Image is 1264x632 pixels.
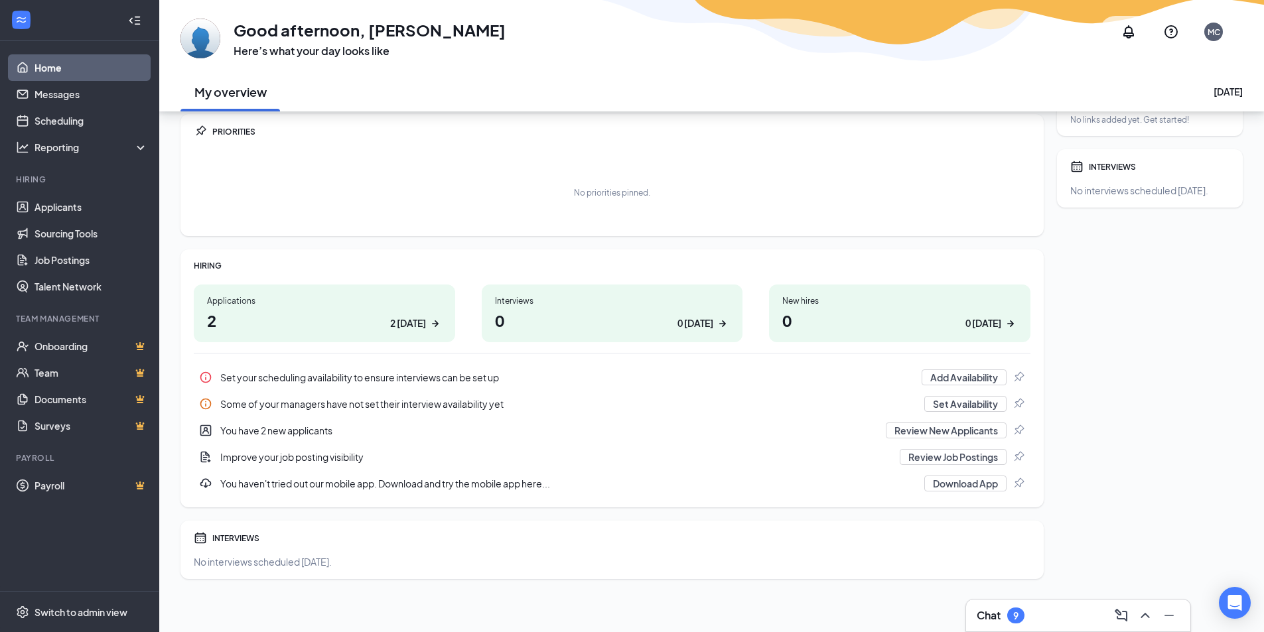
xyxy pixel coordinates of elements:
svg: ArrowRight [429,317,442,330]
h1: Good afternoon, [PERSON_NAME] [234,19,506,41]
svg: Info [199,397,212,411]
a: Talent Network [35,273,148,300]
div: No interviews scheduled [DATE]. [194,555,1030,568]
a: New hires00 [DATE]ArrowRight [769,284,1030,342]
h1: 2 [207,309,442,332]
a: Messages [35,81,148,107]
img: Mackenzie Cole [180,19,220,58]
div: No interviews scheduled [DATE]. [1070,184,1229,197]
div: MC [1208,27,1220,38]
div: You haven't tried out our mobile app. Download and try the mobile app here... [194,470,1030,497]
div: 2 [DATE] [390,316,426,330]
div: Hiring [16,174,145,185]
svg: DocumentAdd [199,450,212,464]
div: 9 [1013,610,1018,621]
div: Set your scheduling availability to ensure interviews can be set up [220,371,914,384]
svg: Calendar [1070,160,1084,173]
div: Open Intercom Messenger [1219,587,1251,619]
a: SurveysCrown [35,412,148,439]
button: Minimize [1159,605,1180,626]
div: [DATE] [1214,85,1243,98]
div: No links added yet. Get started! [1070,114,1229,125]
svg: Calendar [194,531,207,544]
a: DocumentsCrown [35,386,148,412]
svg: Info [199,371,212,384]
svg: QuestionInfo [1163,24,1179,40]
a: TeamCrown [35,359,148,386]
a: UserEntityYou have 2 new applicantsReview New ApplicantsPin [194,417,1030,444]
div: You haven't tried out our mobile app. Download and try the mobile app here... [220,477,916,490]
svg: Notifications [1121,24,1137,40]
div: INTERVIEWS [1089,161,1229,172]
div: Applications [207,295,442,306]
svg: ChevronUp [1137,607,1153,623]
div: You have 2 new applicants [194,417,1030,444]
div: Payroll [16,452,145,464]
svg: Analysis [16,141,29,154]
svg: Pin [194,125,207,138]
div: New hires [782,295,1017,306]
svg: ArrowRight [716,317,729,330]
div: 0 [DATE] [965,316,1001,330]
svg: ArrowRight [1004,317,1017,330]
svg: UserEntity [199,424,212,437]
div: Some of your managers have not set their interview availability yet [194,391,1030,417]
svg: Collapse [128,14,141,27]
div: Improve your job posting visibility [220,450,892,464]
svg: Download [199,477,212,490]
h1: 0 [782,309,1017,332]
svg: Pin [1012,424,1025,437]
h1: 0 [495,309,730,332]
div: Switch to admin view [35,605,127,619]
a: InfoSet your scheduling availability to ensure interviews can be set upAdd AvailabilityPin [194,364,1030,391]
div: Set your scheduling availability to ensure interviews can be set up [194,364,1030,391]
svg: Minimize [1161,607,1177,623]
h3: Chat [977,608,1001,623]
div: INTERVIEWS [212,533,1030,544]
div: Team Management [16,313,145,324]
button: Review Job Postings [900,449,1007,465]
svg: WorkstreamLogo [15,13,28,27]
button: ComposeMessage [1111,605,1132,626]
a: Scheduling [35,107,148,134]
div: Improve your job posting visibility [194,444,1030,470]
a: Home [35,54,148,81]
div: HIRING [194,260,1030,271]
div: You have 2 new applicants [220,424,878,437]
svg: Pin [1012,371,1025,384]
a: Sourcing Tools [35,220,148,247]
button: Download App [924,475,1007,491]
div: PRIORITIES [212,126,1030,137]
div: 0 [DATE] [677,316,713,330]
div: Reporting [35,141,149,154]
svg: Pin [1012,397,1025,411]
h2: My overview [194,84,267,100]
button: ChevronUp [1135,605,1156,626]
a: PayrollCrown [35,472,148,499]
svg: Pin [1012,477,1025,490]
svg: ComposeMessage [1113,607,1129,623]
a: Applications22 [DATE]ArrowRight [194,284,455,342]
a: Applicants [35,194,148,220]
div: Some of your managers have not set their interview availability yet [220,397,916,411]
a: Interviews00 [DATE]ArrowRight [482,284,743,342]
button: Set Availability [924,396,1007,412]
a: DocumentAddImprove your job posting visibilityReview Job PostingsPin [194,444,1030,470]
a: InfoSome of your managers have not set their interview availability yetSet AvailabilityPin [194,391,1030,417]
div: Interviews [495,295,730,306]
button: Add Availability [922,369,1007,385]
h3: Here’s what your day looks like [234,44,506,58]
div: No priorities pinned. [574,187,650,198]
a: Job Postings [35,247,148,273]
svg: Pin [1012,450,1025,464]
svg: Settings [16,605,29,619]
a: DownloadYou haven't tried out our mobile app. Download and try the mobile app here...Download AppPin [194,470,1030,497]
button: Review New Applicants [886,422,1007,438]
a: OnboardingCrown [35,333,148,359]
